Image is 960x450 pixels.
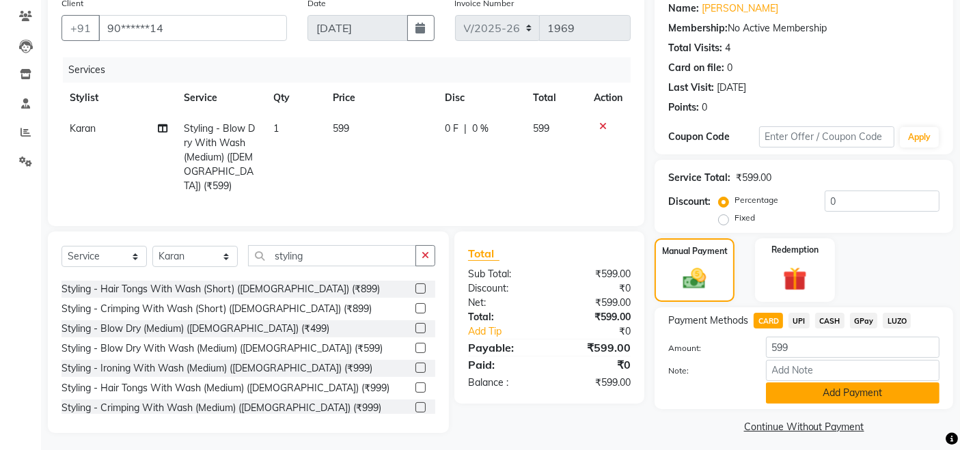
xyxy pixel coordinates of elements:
[184,122,255,192] span: Styling - Blow Dry With Wash (Medium) ([DEMOGRAPHIC_DATA]) (₹599)
[657,420,950,434] a: Continue Without Payment
[658,342,755,354] label: Amount:
[717,81,746,95] div: [DATE]
[61,83,176,113] th: Stylist
[702,100,707,115] div: 0
[458,356,549,373] div: Paid:
[736,171,771,185] div: ₹599.00
[727,61,732,75] div: 0
[458,267,549,281] div: Sub Total:
[850,313,878,328] span: GPay
[61,322,329,336] div: Styling - Blow Dry (Medium) ([DEMOGRAPHIC_DATA]) (₹499)
[458,376,549,390] div: Balance :
[668,1,699,16] div: Name:
[735,194,778,206] label: Percentage
[468,247,499,261] span: Total
[668,195,711,209] div: Discount:
[735,212,755,224] label: Fixed
[265,83,325,113] th: Qty
[549,281,641,296] div: ₹0
[702,1,778,16] a: [PERSON_NAME]
[776,264,814,294] img: _gift.svg
[668,21,728,36] div: Membership:
[273,122,279,135] span: 1
[549,339,641,356] div: ₹599.00
[472,122,489,136] span: 0 %
[549,356,641,373] div: ₹0
[759,126,894,147] input: Enter Offer / Coupon Code
[586,83,631,113] th: Action
[766,337,940,358] input: Amount
[458,296,549,310] div: Net:
[525,83,586,113] th: Total
[668,61,724,75] div: Card on file:
[766,382,940,404] button: Add Payment
[325,83,437,113] th: Price
[176,83,265,113] th: Service
[754,313,783,328] span: CARD
[63,57,641,83] div: Services
[549,310,641,324] div: ₹599.00
[788,313,810,328] span: UPI
[61,15,100,41] button: +91
[549,267,641,281] div: ₹599.00
[70,122,96,135] span: Karan
[668,171,730,185] div: Service Total:
[766,360,940,381] input: Add Note
[533,122,549,135] span: 599
[549,376,641,390] div: ₹599.00
[458,339,549,356] div: Payable:
[458,310,549,324] div: Total:
[668,100,699,115] div: Points:
[61,302,372,316] div: Styling - Crimping With Wash (Short) ([DEMOGRAPHIC_DATA]) (₹899)
[565,324,642,339] div: ₹0
[676,266,713,292] img: _cash.svg
[445,122,458,136] span: 0 F
[458,324,564,339] a: Add Tip
[61,401,381,415] div: Styling - Crimping With Wash (Medium) ([DEMOGRAPHIC_DATA]) (₹999)
[815,313,845,328] span: CASH
[658,365,755,377] label: Note:
[61,341,383,356] div: Styling - Blow Dry With Wash (Medium) ([DEMOGRAPHIC_DATA]) (₹599)
[98,15,287,41] input: Search by Name/Mobile/Email/Code
[771,244,819,256] label: Redemption
[668,313,748,328] span: Payment Methods
[668,130,758,144] div: Coupon Code
[883,313,911,328] span: LUZO
[549,296,641,310] div: ₹599.00
[458,281,549,296] div: Discount:
[333,122,349,135] span: 599
[900,127,939,147] button: Apply
[662,245,728,257] label: Manual Payment
[668,21,940,36] div: No Active Membership
[725,41,730,55] div: 4
[668,41,722,55] div: Total Visits:
[437,83,525,113] th: Disc
[61,282,380,296] div: Styling - Hair Tongs With Wash (Short) ([DEMOGRAPHIC_DATA]) (₹899)
[668,81,714,95] div: Last Visit:
[248,245,416,266] input: Search or Scan
[61,381,389,395] div: Styling - Hair Tongs With Wash (Medium) ([DEMOGRAPHIC_DATA]) (₹999)
[464,122,467,136] span: |
[61,361,372,376] div: Styling - Ironing With Wash (Medium) ([DEMOGRAPHIC_DATA]) (₹999)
